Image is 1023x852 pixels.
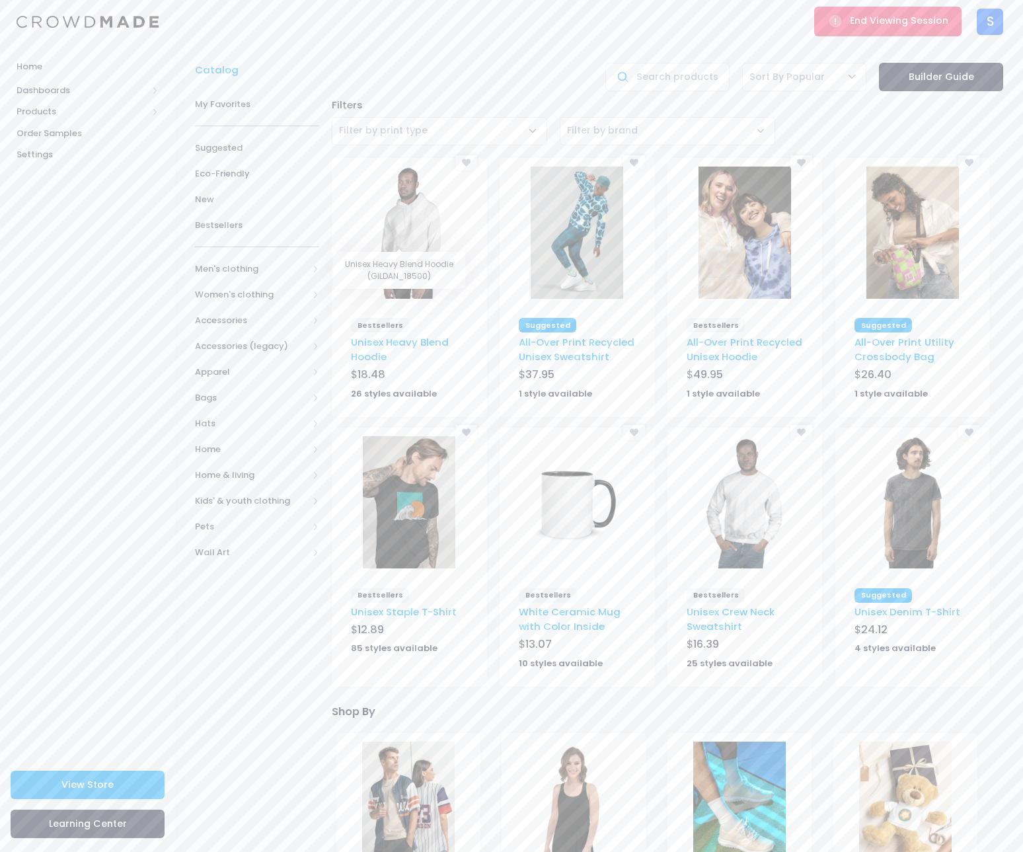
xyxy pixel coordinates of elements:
[693,637,719,652] span: 16.39
[351,335,449,364] a: Unisex Heavy Blend Hoodie
[195,520,308,533] span: Pets
[195,167,319,180] span: Eco-Friendly
[49,817,127,830] span: Learning Center
[519,318,576,332] span: Suggested
[11,771,165,799] a: View Store
[195,98,319,111] span: My Favorites
[850,14,948,27] span: End Viewing Session
[332,698,990,720] div: Shop By
[351,605,457,619] a: Unisex Staple T-Shirt
[749,70,825,84] span: Sort By Popular
[519,367,635,385] div: $
[325,98,1009,112] div: Filters
[519,657,603,670] strong: 10 styles available
[17,127,159,140] span: Order Samples
[854,605,960,619] a: Unisex Denim T-Shirt
[195,417,308,430] span: Hats
[687,605,775,633] a: Unisex Crew Neck Sweatshirt
[351,588,409,603] span: Bestsellers
[687,335,802,364] a: All-Over Print Recycled Unisex Hoodie
[17,60,159,73] span: Home
[195,141,319,155] span: Suggested
[195,546,308,559] span: Wall Art
[195,161,319,186] a: Eco-Friendly
[519,605,621,633] a: White Ceramic Mug with Color Inside
[519,387,592,400] strong: 1 style available
[333,252,465,289] div: Unisex Heavy Blend Hoodie (GILDAN_18500)
[195,314,308,327] span: Accessories
[525,637,552,652] span: 13.07
[358,367,385,382] span: 18.48
[351,642,437,654] strong: 85 styles available
[854,588,912,603] span: Suggested
[861,367,891,382] span: 26.40
[861,622,888,637] span: 24.12
[879,63,1003,91] a: Builder Guide
[351,622,467,640] div: $
[195,186,319,212] a: New
[742,63,866,91] span: Sort By Popular
[687,387,760,400] strong: 1 style available
[351,387,437,400] strong: 26 styles available
[61,778,114,791] span: View Store
[525,367,554,382] span: 37.95
[519,335,634,364] a: All-Over Print Recycled Unisex Sweatshirt
[351,318,409,332] span: Bestsellers
[560,117,775,145] span: Filter by brand
[687,367,803,385] div: $
[17,105,147,118] span: Products
[687,318,745,332] span: Bestsellers
[17,148,159,161] span: Settings
[351,367,467,385] div: $
[195,63,245,77] a: Catalog
[195,469,308,482] span: Home & living
[195,212,319,238] a: Bestsellers
[17,16,159,28] img: Logo
[195,366,308,379] span: Apparel
[854,642,936,654] strong: 4 styles available
[567,124,638,137] span: Filter by brand
[854,387,928,400] strong: 1 style available
[977,9,1003,35] div: S
[195,193,319,206] span: New
[195,288,308,301] span: Women's clothing
[687,657,773,670] strong: 25 styles available
[332,117,547,145] span: Filter by print type
[814,7,962,36] button: End Viewing Session
[854,622,971,640] div: $
[854,367,971,385] div: $
[195,262,308,276] span: Men's clothing
[687,637,803,655] div: $
[519,637,635,655] div: $
[854,335,954,364] a: All-Over Print Utility Crossbody Bag
[854,318,912,332] span: Suggested
[195,494,308,508] span: Kids' & youth clothing
[195,219,319,232] span: Bestsellers
[195,135,319,161] a: Suggested
[339,124,428,137] span: Filter by print type
[17,84,147,97] span: Dashboards
[605,63,730,91] input: Search products
[519,588,577,603] span: Bestsellers
[195,391,308,405] span: Bags
[195,340,308,353] span: Accessories (legacy)
[693,367,723,382] span: 49.95
[358,622,384,637] span: 12.89
[687,588,745,603] span: Bestsellers
[195,443,308,456] span: Home
[11,810,165,838] a: Learning Center
[195,91,319,117] a: My Favorites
